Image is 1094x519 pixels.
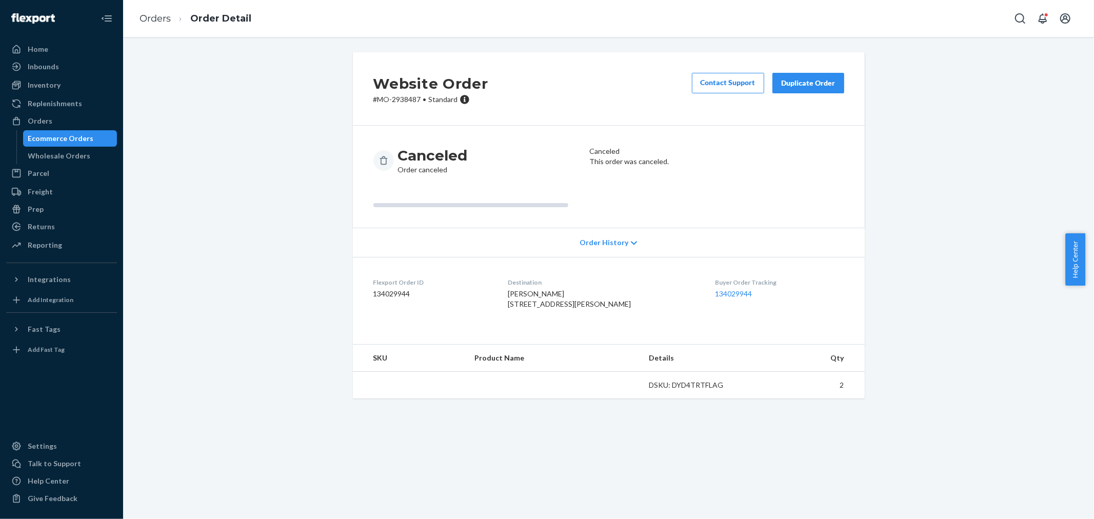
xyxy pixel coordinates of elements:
[28,151,91,161] div: Wholesale Orders
[6,77,117,93] a: Inventory
[373,73,488,94] h2: Website Order
[28,80,61,90] div: Inventory
[23,130,117,147] a: Ecommerce Orders
[96,8,117,29] button: Close Navigation
[6,201,117,217] a: Prep
[649,380,746,390] div: DSKU: DYD4TRTFLAG
[373,94,488,105] p: # MO-2938487
[6,41,117,57] a: Home
[6,58,117,75] a: Inbounds
[373,278,492,287] dt: Flexport Order ID
[429,95,458,104] span: Standard
[28,441,57,451] div: Settings
[6,165,117,182] a: Parcel
[6,342,117,358] a: Add Fast Tag
[6,438,117,454] a: Settings
[6,473,117,489] a: Help Center
[28,98,82,109] div: Replenishments
[11,13,55,24] img: Flexport logo
[715,278,844,287] dt: Buyer Order Tracking
[28,204,44,214] div: Prep
[28,168,49,178] div: Parcel
[466,345,641,372] th: Product Name
[140,13,171,24] a: Orders
[1032,8,1053,29] button: Open notifications
[398,146,468,175] div: Order canceled
[131,4,260,34] ol: breadcrumbs
[641,345,754,372] th: Details
[373,289,492,299] dd: 134029944
[589,146,844,156] header: Canceled
[398,146,468,165] h3: Canceled
[28,187,53,197] div: Freight
[6,455,117,472] a: Talk to Support
[753,372,864,399] td: 2
[28,476,69,486] div: Help Center
[28,324,61,334] div: Fast Tags
[772,73,844,93] button: Duplicate Order
[423,95,427,104] span: •
[753,345,864,372] th: Qty
[28,274,71,285] div: Integrations
[6,95,117,112] a: Replenishments
[6,271,117,288] button: Integrations
[6,184,117,200] a: Freight
[28,222,55,232] div: Returns
[1065,233,1085,286] button: Help Center
[28,345,65,354] div: Add Fast Tag
[28,116,52,126] div: Orders
[580,237,628,248] span: Order History
[589,156,844,167] p: This order was canceled.
[692,73,764,93] a: Contact Support
[1010,8,1030,29] button: Open Search Box
[190,13,251,24] a: Order Detail
[6,292,117,308] a: Add Integration
[28,133,94,144] div: Ecommerce Orders
[28,458,81,469] div: Talk to Support
[28,493,77,504] div: Give Feedback
[28,62,59,72] div: Inbounds
[6,113,117,129] a: Orders
[28,295,73,304] div: Add Integration
[6,218,117,235] a: Returns
[781,78,836,88] div: Duplicate Order
[23,148,117,164] a: Wholesale Orders
[1055,8,1076,29] button: Open account menu
[508,278,699,287] dt: Destination
[28,240,62,250] div: Reporting
[6,237,117,253] a: Reporting
[28,44,48,54] div: Home
[6,490,117,507] button: Give Feedback
[6,321,117,337] button: Fast Tags
[508,289,631,308] span: [PERSON_NAME] [STREET_ADDRESS][PERSON_NAME]
[353,345,467,372] th: SKU
[715,289,752,298] a: 134029944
